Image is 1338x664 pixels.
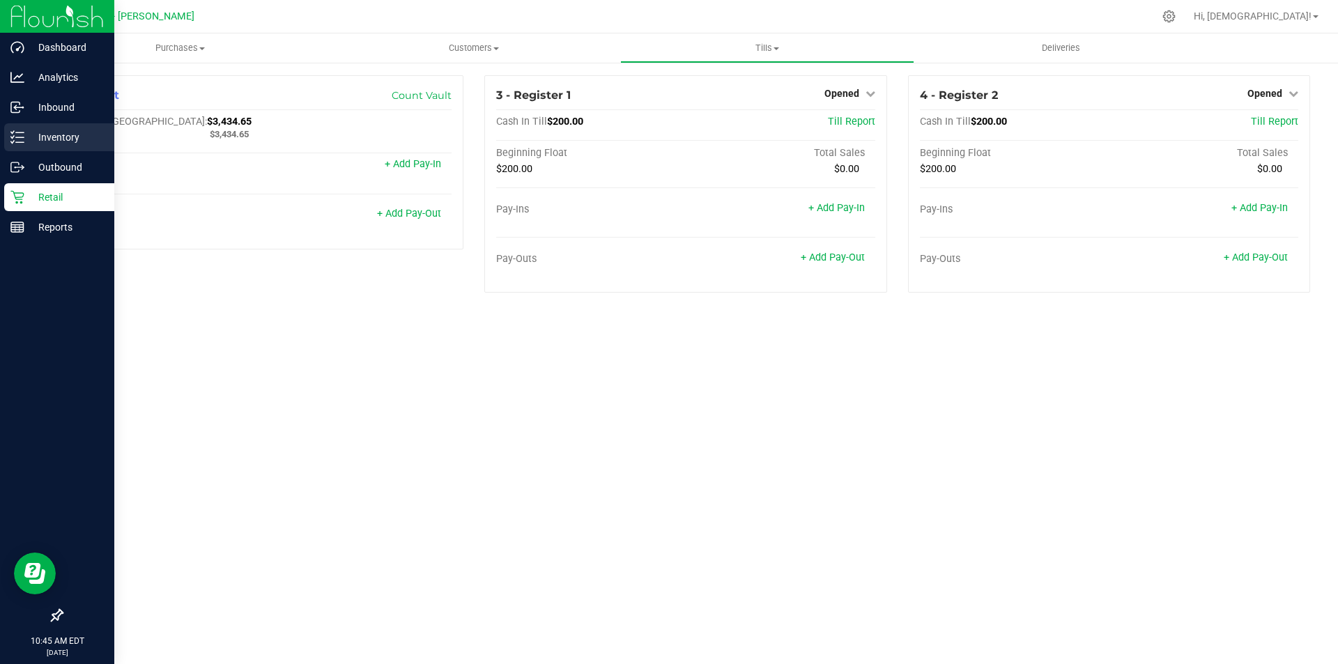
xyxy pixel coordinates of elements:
[920,203,1109,216] div: Pay-Ins
[210,129,249,139] span: $3,434.65
[920,253,1109,265] div: Pay-Outs
[920,147,1109,160] div: Beginning Float
[620,33,914,63] a: Tills
[10,70,24,84] inline-svg: Analytics
[328,42,620,54] span: Customers
[496,147,686,160] div: Beginning Float
[920,163,956,175] span: $200.00
[24,129,108,146] p: Inventory
[828,116,875,128] a: Till Report
[1231,202,1288,214] a: + Add Pay-In
[73,116,207,128] span: Cash In [GEOGRAPHIC_DATA]:
[1247,88,1282,99] span: Opened
[547,116,583,128] span: $200.00
[91,10,194,22] span: GA4 - [PERSON_NAME]
[33,42,327,54] span: Purchases
[14,553,56,594] iframe: Resource center
[496,253,686,265] div: Pay-Outs
[385,158,441,170] a: + Add Pay-In
[496,88,571,102] span: 3 - Register 1
[10,100,24,114] inline-svg: Inbound
[1194,10,1312,22] span: Hi, [DEMOGRAPHIC_DATA]!
[496,116,547,128] span: Cash In Till
[1251,116,1298,128] a: Till Report
[621,42,913,54] span: Tills
[392,89,452,102] a: Count Vault
[10,160,24,174] inline-svg: Outbound
[971,116,1007,128] span: $200.00
[10,190,24,204] inline-svg: Retail
[920,116,971,128] span: Cash In Till
[1023,42,1099,54] span: Deliveries
[10,40,24,54] inline-svg: Dashboard
[24,189,108,206] p: Retail
[1160,10,1178,23] div: Manage settings
[496,203,686,216] div: Pay-Ins
[73,160,263,172] div: Pay-Ins
[24,99,108,116] p: Inbound
[327,33,620,63] a: Customers
[6,635,108,647] p: 10:45 AM EDT
[914,33,1208,63] a: Deliveries
[6,647,108,658] p: [DATE]
[377,208,441,219] a: + Add Pay-Out
[24,159,108,176] p: Outbound
[920,88,998,102] span: 4 - Register 2
[24,39,108,56] p: Dashboard
[834,163,859,175] span: $0.00
[207,116,252,128] span: $3,434.65
[33,33,327,63] a: Purchases
[1109,147,1298,160] div: Total Sales
[10,220,24,234] inline-svg: Reports
[10,130,24,144] inline-svg: Inventory
[686,147,875,160] div: Total Sales
[24,219,108,236] p: Reports
[808,202,865,214] a: + Add Pay-In
[496,163,532,175] span: $200.00
[824,88,859,99] span: Opened
[24,69,108,86] p: Analytics
[1224,252,1288,263] a: + Add Pay-Out
[73,209,263,222] div: Pay-Outs
[801,252,865,263] a: + Add Pay-Out
[1257,163,1282,175] span: $0.00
